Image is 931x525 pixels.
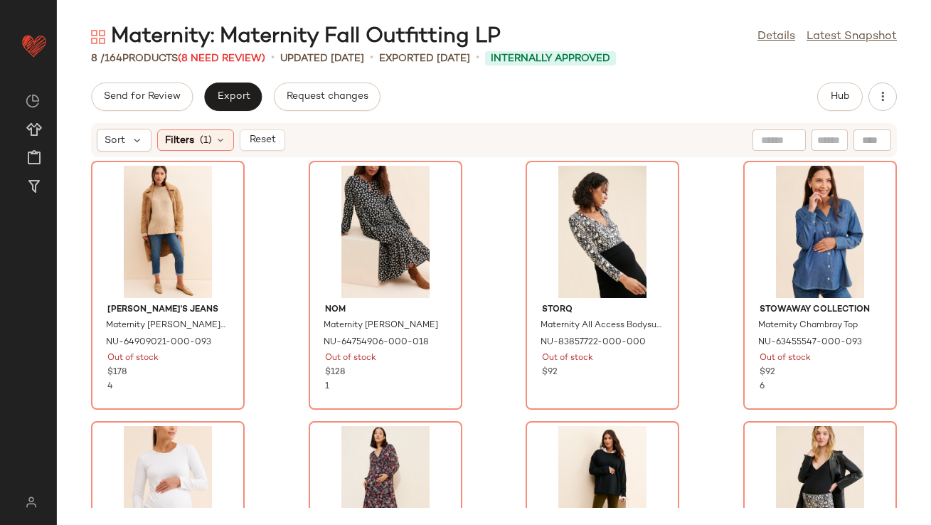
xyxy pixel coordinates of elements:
div: Maternity: Maternity Fall Outfitting LP [91,23,501,51]
span: nom [325,304,446,317]
span: 4 [107,382,113,391]
span: $92 [760,366,775,379]
button: Export [204,83,262,111]
span: (1) [200,133,212,148]
a: Latest Snapshot [807,28,897,46]
button: Request changes [274,83,381,111]
span: • [271,50,275,67]
span: Maternity [PERSON_NAME] [324,319,438,332]
span: Maternity [PERSON_NAME] Boyfriend [PERSON_NAME] [106,319,227,332]
img: 64754906_018_b4 [314,166,457,298]
span: Stowaway Collection [760,304,881,317]
span: Out of stock [760,352,811,365]
span: 8 / [91,53,105,64]
span: Request changes [286,91,368,102]
span: Maternity All Access Bodysuit [541,319,661,332]
span: Out of stock [107,352,159,365]
img: 83857722_000_b3 [531,166,674,298]
div: Products [91,51,265,66]
span: Out of stock [325,352,376,365]
img: heart_red.DM2ytmEG.svg [20,31,48,60]
span: Export [216,91,250,102]
span: • [370,50,373,67]
span: NU-64909021-000-093 [106,336,211,349]
span: Storq [542,304,663,317]
span: NU-63455547-000-093 [758,336,862,349]
span: $92 [542,366,558,379]
button: Reset [240,129,285,151]
span: • [476,50,479,67]
span: [PERSON_NAME]'s Jeans [107,304,228,317]
span: NU-83857722-000-000 [541,336,646,349]
span: NU-64754906-000-018 [324,336,429,349]
span: 1 [325,382,329,391]
span: Maternity Chambray Top [758,319,858,332]
span: Out of stock [542,352,593,365]
img: svg%3e [26,94,40,108]
span: Filters [165,133,194,148]
span: $128 [325,366,345,379]
button: Hub [817,83,863,111]
img: svg%3e [17,497,45,508]
span: Reset [248,134,275,146]
button: Send for Review [91,83,193,111]
span: (8 Need Review) [178,53,265,64]
span: 164 [105,53,122,64]
p: Exported [DATE] [379,51,470,66]
img: svg%3e [91,30,105,44]
span: Internally Approved [491,51,610,66]
span: 6 [760,382,765,391]
span: $178 [107,366,127,379]
span: Send for Review [103,91,181,102]
span: Hub [830,91,850,102]
a: Details [757,28,795,46]
img: 64909021_093_b [96,166,240,298]
span: Sort [105,133,125,148]
p: updated [DATE] [280,51,364,66]
img: 63455547_093_b3 [748,166,892,298]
